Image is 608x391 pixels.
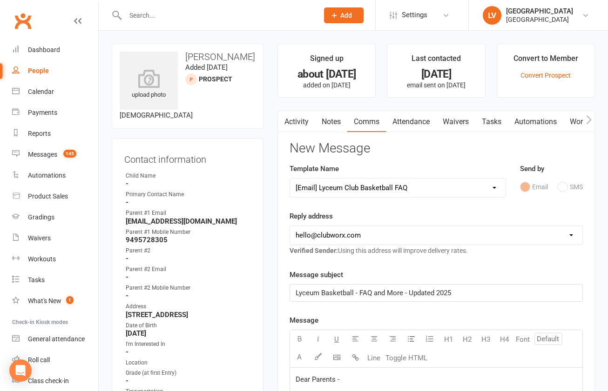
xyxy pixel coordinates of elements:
button: Font [513,330,532,349]
button: H2 [458,330,476,349]
label: Message [290,315,318,326]
div: Parent #2 [126,246,251,255]
div: Class check-in [28,377,69,384]
span: U [334,335,339,344]
input: Default [534,333,562,345]
div: Parent #1 Mobile Number [126,228,251,237]
strong: - [126,292,251,300]
p: added on [DATE] [286,81,367,89]
div: [GEOGRAPHIC_DATA] [506,15,573,24]
div: I'm Interested In [126,340,251,349]
div: Waivers [28,234,51,242]
strong: - [126,198,251,206]
p: email sent on [DATE] [396,81,476,89]
span: Add [340,12,352,19]
button: A [290,349,309,367]
div: Calendar [28,88,54,95]
a: People [12,60,98,81]
a: Gradings [12,207,98,228]
div: LV [483,6,501,25]
button: H4 [495,330,513,349]
strong: [DATE] [126,329,251,338]
a: Comms [347,111,386,133]
a: Attendance [386,111,436,133]
div: Tasks [28,276,45,284]
div: Gradings [28,213,54,221]
div: about [DATE] [286,69,367,79]
a: Automations [508,111,563,133]
a: Dashboard [12,40,98,60]
div: Automations [28,172,66,179]
strong: - [126,377,251,385]
div: [GEOGRAPHIC_DATA] [506,7,573,15]
div: Dashboard [28,46,60,53]
a: Product Sales [12,186,98,207]
span: [DEMOGRAPHIC_DATA] [120,111,193,119]
div: Reports [28,130,51,137]
strong: - [126,179,251,188]
div: Signed up [310,53,344,69]
a: Clubworx [11,9,34,33]
a: Workouts [12,249,98,270]
div: Workouts [28,255,56,263]
button: U [327,330,346,349]
button: H3 [476,330,495,349]
strong: - [126,273,251,281]
a: Tasks [475,111,508,133]
div: Convert to Member [513,53,578,69]
a: Calendar [12,81,98,102]
span: 1 [66,296,74,304]
input: Search... [122,9,312,22]
div: Payments [28,109,57,116]
div: upload photo [120,69,178,100]
a: Workouts [563,111,608,133]
button: H1 [439,330,458,349]
strong: 9495728305 [126,236,251,244]
div: Parent #1 Email [126,209,251,218]
span: Using this address will improve delivery rates. [290,247,468,254]
label: Reply address [290,211,333,222]
a: Tasks [12,270,98,291]
a: Convert Prospect [520,72,571,79]
strong: Verified Sender: [290,247,338,254]
strong: - [126,348,251,356]
div: People [28,67,49,74]
div: Location [126,358,251,367]
h3: New Message [290,141,583,156]
strong: [EMAIL_ADDRESS][DOMAIN_NAME] [126,217,251,225]
a: Payments [12,102,98,123]
div: General attendance [28,335,85,343]
a: Waivers [12,228,98,249]
a: Roll call [12,350,98,371]
a: Automations [12,165,98,186]
label: Template Name [290,163,339,174]
h3: Contact information [124,151,251,165]
div: Parent #2 Mobile Number [126,284,251,292]
span: Dear Parents - [296,375,339,384]
div: Last contacted [412,53,461,69]
button: Line [365,349,383,367]
div: Primary Contact Name [126,190,251,199]
snap: prospect [199,75,232,83]
button: Toggle HTML [383,349,430,367]
button: Add [324,7,364,23]
div: Parent #2 Email [126,265,251,274]
label: Message subject [290,269,343,280]
a: Activity [278,111,315,133]
div: Open Intercom Messenger [9,359,32,382]
span: Settings [402,5,427,26]
time: Added [DATE] [185,63,228,72]
div: Messages [28,151,57,158]
a: What's New1 [12,291,98,311]
strong: [STREET_ADDRESS] [126,311,251,319]
a: Notes [315,111,347,133]
strong: - [126,254,251,263]
div: Child Name [126,172,251,180]
div: [DATE] [396,69,476,79]
div: Address [126,302,251,311]
h3: [PERSON_NAME] [120,52,256,62]
div: Date of Birth [126,321,251,330]
div: What's New [28,297,61,305]
div: Grade (at first Entry) [126,369,251,378]
span: Lyceum Basketball - FAQ and More - Updated 2025 [296,289,451,297]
